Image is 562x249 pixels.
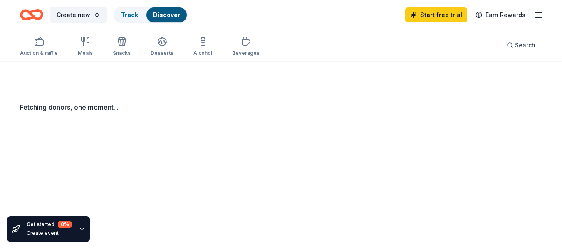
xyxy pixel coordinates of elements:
[20,5,43,25] a: Home
[515,40,535,50] span: Search
[500,37,542,54] button: Search
[78,33,93,61] button: Meals
[58,221,72,228] div: 0 %
[193,33,212,61] button: Alcohol
[121,11,138,18] a: Track
[27,221,72,228] div: Get started
[470,7,530,22] a: Earn Rewards
[20,33,58,61] button: Auction & raffle
[151,50,173,57] div: Desserts
[20,50,58,57] div: Auction & raffle
[27,230,72,237] div: Create event
[78,50,93,57] div: Meals
[20,102,542,112] div: Fetching donors, one moment...
[232,33,260,61] button: Beverages
[113,33,131,61] button: Snacks
[193,50,212,57] div: Alcohol
[114,7,188,23] button: TrackDiscover
[57,10,90,20] span: Create new
[153,11,180,18] a: Discover
[50,7,107,23] button: Create new
[151,33,173,61] button: Desserts
[405,7,467,22] a: Start free trial
[232,50,260,57] div: Beverages
[113,50,131,57] div: Snacks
